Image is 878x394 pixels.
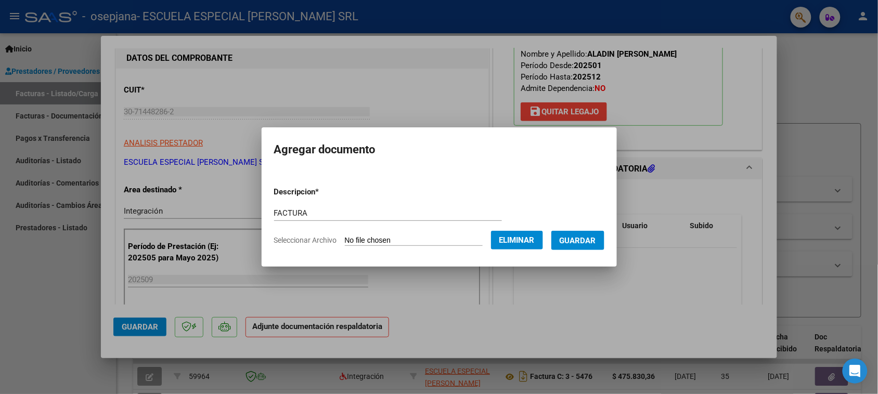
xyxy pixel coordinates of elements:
[499,235,535,245] span: Eliminar
[560,236,596,245] span: Guardar
[491,231,543,249] button: Eliminar
[551,231,604,250] button: Guardar
[274,236,337,244] span: Seleccionar Archivo
[843,359,868,384] div: Open Intercom Messenger
[274,140,604,160] h2: Agregar documento
[274,186,373,198] p: Descripcion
